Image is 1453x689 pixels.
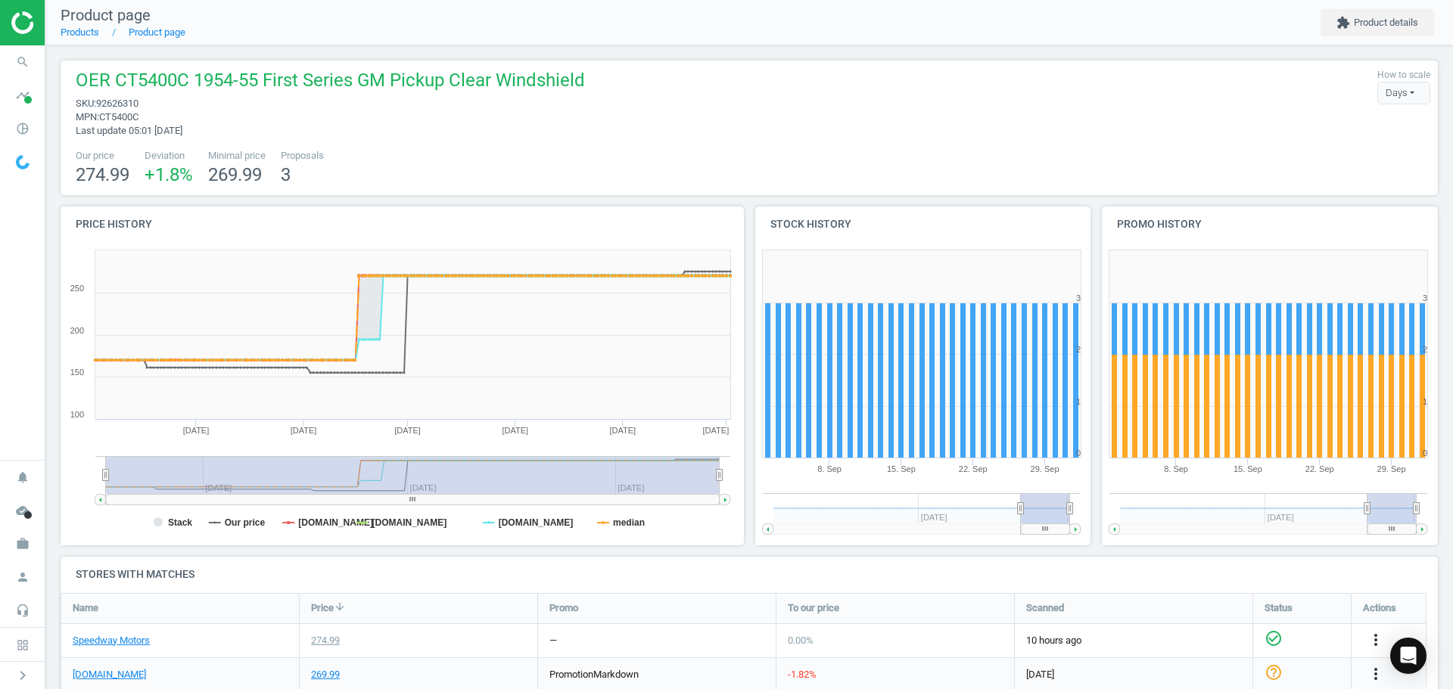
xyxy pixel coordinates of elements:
tspan: [DATE] [183,426,210,435]
h4: Price history [61,206,744,242]
text: 3 [1075,293,1080,303]
text: 1 [1423,397,1427,406]
div: — [549,634,557,647]
i: more_vert [1367,665,1385,683]
i: work [8,529,37,558]
tspan: 15. Sep [1234,464,1262,473]
button: more_vert [1367,631,1385,650]
i: timeline [8,81,37,110]
span: OER CT5400C 1954-55 First Series GM Pickup Clear Windshield [76,68,585,97]
i: search [8,48,37,76]
span: 92626310 [96,98,138,109]
i: help_outline [1265,663,1283,681]
span: Minimal price [208,149,266,163]
span: sku : [76,98,96,109]
div: Open Intercom Messenger [1390,638,1427,674]
i: check_circle_outline [1265,629,1283,647]
i: pie_chart_outlined [8,114,37,143]
a: Products [61,26,99,38]
div: 269.99 [311,668,340,681]
button: more_vert [1367,665,1385,684]
span: Scanned [1026,601,1064,615]
text: 2 [1423,345,1427,354]
span: Actions [1363,601,1396,615]
span: [DATE] [1026,668,1241,681]
tspan: median [613,517,645,528]
label: How to scale [1377,69,1430,82]
tspan: [DOMAIN_NAME] [298,517,373,528]
tspan: Our price [225,517,266,528]
text: 0 [1075,448,1080,458]
tspan: 8. Sep [1164,464,1188,473]
button: chevron_right [4,666,42,685]
tspan: 15. Sep [886,464,915,473]
span: +1.8 % [145,164,193,185]
div: Days [1377,82,1430,104]
tspan: [DOMAIN_NAME] [499,517,574,528]
tspan: 22. Sep [958,464,987,473]
text: 200 [70,326,84,335]
text: 0 [1423,448,1427,458]
tspan: 22. Sep [1305,464,1334,473]
tspan: 8. Sep [817,464,842,473]
text: 150 [70,368,84,377]
span: 274.99 [76,164,129,185]
text: 2 [1075,345,1080,354]
span: 3 [281,164,291,185]
i: person [8,563,37,591]
tspan: [DOMAIN_NAME] [372,517,447,528]
span: Status [1265,601,1293,615]
i: chevron_right [14,666,32,684]
span: Price [311,601,334,615]
span: Promo [549,601,578,615]
span: 0.00 % [788,635,814,646]
span: Product page [61,6,151,24]
span: 269.99 [208,164,262,185]
i: notifications [8,463,37,492]
span: CT5400C [99,111,138,123]
a: Speedway Motors [73,634,150,647]
i: cloud_done [8,496,37,525]
img: wGWNvw8QSZomAAAAABJRU5ErkJggg== [16,155,30,169]
span: Name [73,601,98,615]
span: 10 hours ago [1026,634,1241,647]
tspan: 29. Sep [1030,464,1059,473]
span: Our price [76,149,129,163]
tspan: [DATE] [394,426,421,435]
span: mpn : [76,111,99,123]
button: extensionProduct details [1321,9,1434,36]
h4: Stores with matches [61,557,1438,592]
span: Proposals [281,149,324,163]
tspan: [DATE] [703,426,730,435]
span: Last update 05:01 [DATE] [76,125,182,136]
img: ajHJNr6hYgQAAAAASUVORK5CYII= [11,11,119,34]
tspan: [DATE] [610,426,636,435]
span: To our price [788,601,839,615]
span: Deviation [145,149,193,163]
tspan: 29. Sep [1377,464,1406,473]
tspan: [DATE] [291,426,317,435]
i: headset_mic [8,596,37,625]
tspan: [DATE] [502,426,528,435]
span: markdown [593,669,639,680]
span: promotion [549,669,593,680]
text: 1 [1075,397,1080,406]
div: 274.99 [311,634,340,647]
text: 3 [1423,293,1427,303]
text: 250 [70,284,84,293]
span: -1.82 % [788,669,817,680]
a: Product page [129,26,185,38]
text: 100 [70,410,84,419]
h4: Promo history [1102,206,1438,242]
i: more_vert [1367,631,1385,649]
h4: Stock history [755,206,1091,242]
a: [DOMAIN_NAME] [73,668,146,681]
i: extension [1336,16,1350,29]
i: arrow_downward [334,601,346,613]
tspan: Stack [168,517,192,528]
